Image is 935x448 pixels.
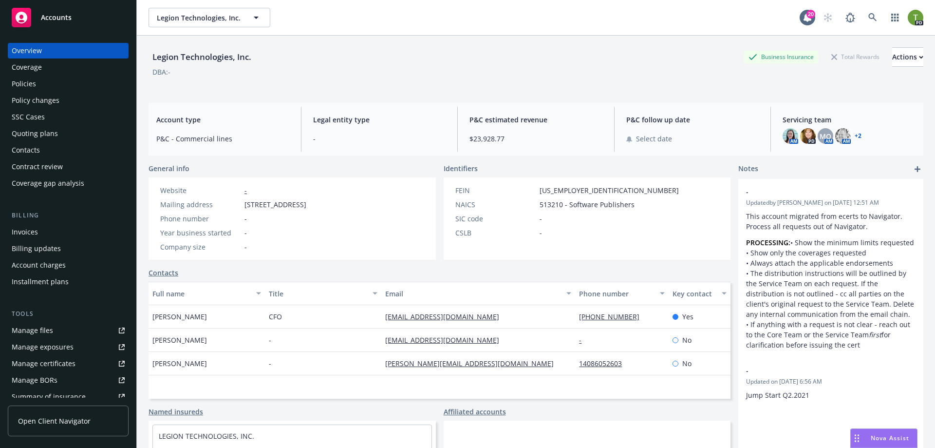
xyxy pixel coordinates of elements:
[8,309,129,319] div: Tools
[152,312,207,322] span: [PERSON_NAME]
[626,115,759,125] span: P&C follow up date
[820,131,831,141] span: MQ
[746,377,916,386] span: Updated on [DATE] 6:56 AM
[575,282,668,305] button: Phone number
[12,339,74,355] div: Manage exposures
[8,159,129,175] a: Contract review
[746,238,790,247] strong: PROCESSING:
[892,48,923,66] div: Actions
[469,115,602,125] span: P&C estimated revenue
[738,179,923,358] div: -Updatedby [PERSON_NAME] on [DATE] 12:51 AMThis account migrated from ecerts to Navigator. Proces...
[12,257,66,273] div: Account charges
[669,282,730,305] button: Key contact
[12,372,57,388] div: Manage BORs
[159,431,254,441] a: LEGION TECHNOLOGIES, INC.
[18,416,91,426] span: Open Client Navigator
[8,323,129,338] a: Manage files
[8,339,129,355] a: Manage exposures
[149,268,178,278] a: Contacts
[12,93,59,108] div: Policy changes
[682,358,692,369] span: No
[908,10,923,25] img: photo
[579,359,630,368] a: 14086052603
[8,389,129,405] a: Summary of insurance
[244,242,247,252] span: -
[673,289,716,299] div: Key contact
[385,335,507,345] a: [EMAIL_ADDRESS][DOMAIN_NAME]
[152,67,170,77] div: DBA: -
[160,214,241,224] div: Phone number
[8,224,129,240] a: Invoices
[469,134,602,144] span: $23,928.77
[156,134,289,144] span: P&C - Commercial lines
[800,128,816,144] img: photo
[12,323,53,338] div: Manage files
[8,76,129,92] a: Policies
[8,93,129,108] a: Policy changes
[855,133,861,139] a: +2
[8,175,129,191] a: Coverage gap analysis
[8,109,129,125] a: SSC Cases
[149,407,203,417] a: Named insureds
[783,115,916,125] span: Servicing team
[12,175,84,191] div: Coverage gap analysis
[385,359,561,368] a: [PERSON_NAME][EMAIL_ADDRESS][DOMAIN_NAME]
[152,335,207,345] span: [PERSON_NAME]
[783,128,798,144] img: photo
[835,128,851,144] img: photo
[12,126,58,141] div: Quoting plans
[579,312,647,321] a: [PHONE_NUMBER]
[826,51,884,63] div: Total Rewards
[455,199,536,210] div: NAICS
[12,76,36,92] div: Policies
[818,8,838,27] a: Start snowing
[149,282,265,305] button: Full name
[8,241,129,256] a: Billing updates
[682,312,693,322] span: Yes
[160,185,241,195] div: Website
[156,115,289,125] span: Account type
[540,199,635,210] span: 513210 - Software Publishers
[540,228,542,238] span: -
[149,8,270,27] button: Legion Technologies, Inc.
[8,43,129,58] a: Overview
[8,274,129,290] a: Installment plans
[869,330,881,339] em: first
[8,4,129,31] a: Accounts
[8,142,129,158] a: Contacts
[841,8,860,27] a: Report a Bug
[149,163,189,174] span: General info
[8,211,129,220] div: Billing
[269,312,282,322] span: CFO
[892,47,923,67] button: Actions
[265,282,381,305] button: Title
[744,51,819,63] div: Business Insurance
[8,372,129,388] a: Manage BORs
[746,390,809,400] span: Jump Start Q2.2021
[152,358,207,369] span: [PERSON_NAME]
[12,356,75,371] div: Manage certificates
[152,289,250,299] div: Full name
[850,429,917,448] button: Nova Assist
[806,10,815,19] div: 20
[244,214,247,224] span: -
[12,142,40,158] div: Contacts
[746,198,916,207] span: Updated by [PERSON_NAME] on [DATE] 12:51 AM
[12,109,45,125] div: SSC Cases
[313,115,446,125] span: Legal entity type
[313,134,446,144] span: -
[269,289,367,299] div: Title
[444,163,478,174] span: Identifiers
[12,43,42,58] div: Overview
[12,224,38,240] div: Invoices
[12,274,69,290] div: Installment plans
[385,289,561,299] div: Email
[746,366,890,376] span: -
[746,187,890,197] span: -
[269,335,271,345] span: -
[149,51,255,63] div: Legion Technologies, Inc.
[160,228,241,238] div: Year business started
[8,356,129,371] a: Manage certificates
[746,237,916,350] p: • Show the minimum limits requested • Show only the coverages requested • Always attach the appli...
[385,312,507,321] a: [EMAIL_ADDRESS][DOMAIN_NAME]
